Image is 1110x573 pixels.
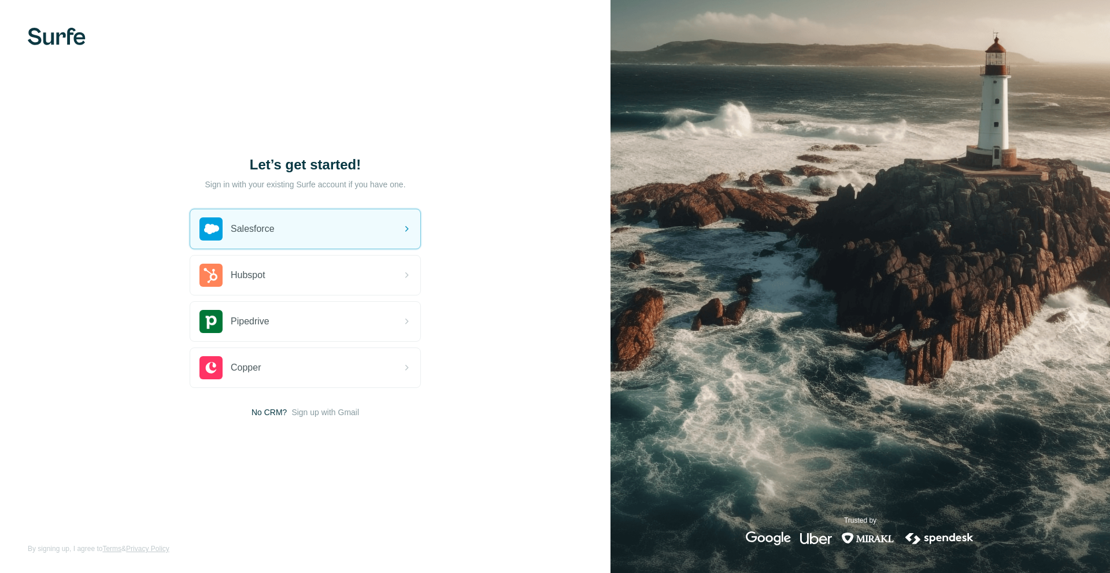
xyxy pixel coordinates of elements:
a: Privacy Policy [126,545,169,553]
p: Trusted by [844,515,876,526]
span: No CRM? [251,406,287,418]
button: Sign up with Gmail [291,406,359,418]
span: Pipedrive [231,315,269,328]
span: Hubspot [231,268,265,282]
span: Copper [231,361,261,375]
img: pipedrive's logo [199,310,223,333]
img: google's logo [746,531,791,545]
span: Salesforce [231,222,275,236]
img: hubspot's logo [199,264,223,287]
img: mirakl's logo [841,531,894,545]
p: Sign in with your existing Surfe account if you have one. [205,179,405,190]
span: By signing up, I agree to & [28,544,169,554]
h1: Let’s get started! [190,156,421,174]
img: uber's logo [800,531,832,545]
img: copper's logo [199,356,223,379]
img: Surfe's logo [28,28,86,45]
a: Terms [102,545,121,553]
img: salesforce's logo [199,217,223,241]
img: spendesk's logo [904,531,975,545]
